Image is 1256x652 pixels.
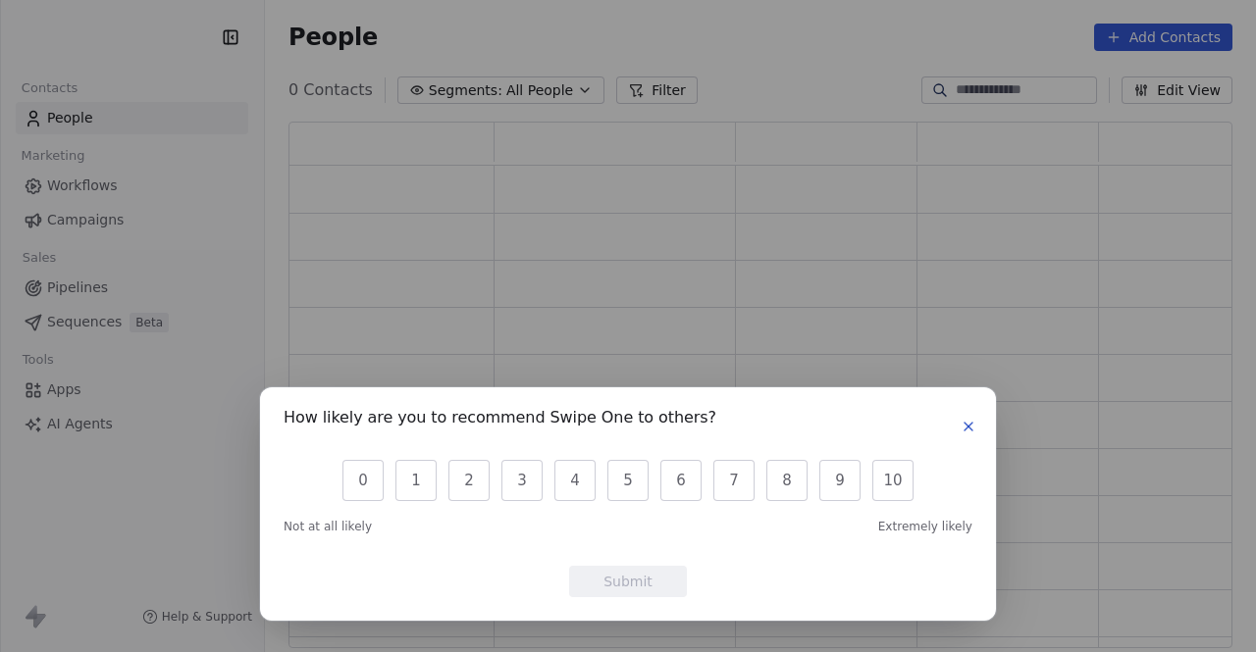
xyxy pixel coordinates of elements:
[660,460,702,501] button: 6
[284,519,372,534] span: Not at all likely
[607,460,649,501] button: 5
[872,460,914,501] button: 10
[284,411,716,430] h1: How likely are you to recommend Swipe One to others?
[554,460,596,501] button: 4
[766,460,808,501] button: 8
[395,460,437,501] button: 1
[569,566,687,597] button: Submit
[342,460,384,501] button: 0
[501,460,543,501] button: 3
[878,519,972,534] span: Extremely likely
[713,460,755,501] button: 7
[819,460,861,501] button: 9
[448,460,490,501] button: 2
